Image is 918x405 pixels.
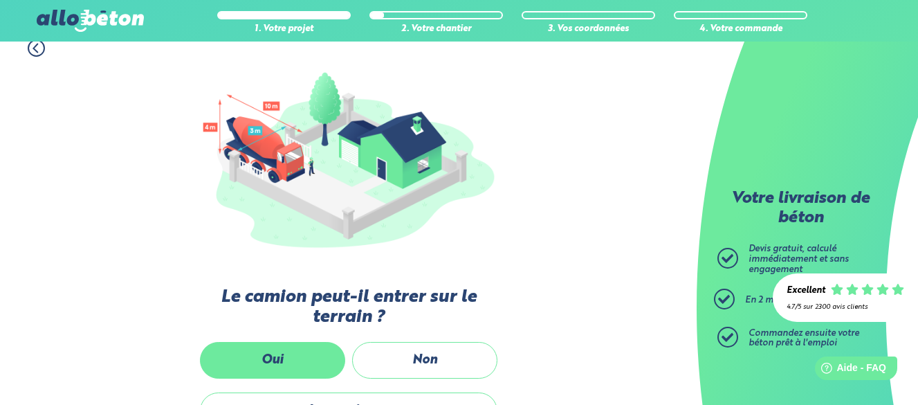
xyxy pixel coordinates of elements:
[522,24,655,35] div: 3. Vos coordonnées
[200,342,345,379] label: Oui
[749,244,849,273] span: Devis gratuit, calculé immédiatement et sans engagement
[196,287,501,328] label: Le camion peut-il entrer sur le terrain ?
[749,329,859,348] span: Commandez ensuite votre béton prêt à l'emploi
[745,296,848,305] span: En 2 minutes top chrono
[721,190,880,228] p: Votre livraison de béton
[37,10,143,32] img: allobéton
[352,342,497,379] label: Non
[674,24,807,35] div: 4. Votre commande
[369,24,503,35] div: 2. Votre chantier
[795,351,903,390] iframe: Help widget launcher
[787,303,904,311] div: 4.7/5 sur 2300 avis clients
[217,24,351,35] div: 1. Votre projet
[787,286,825,296] div: Excellent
